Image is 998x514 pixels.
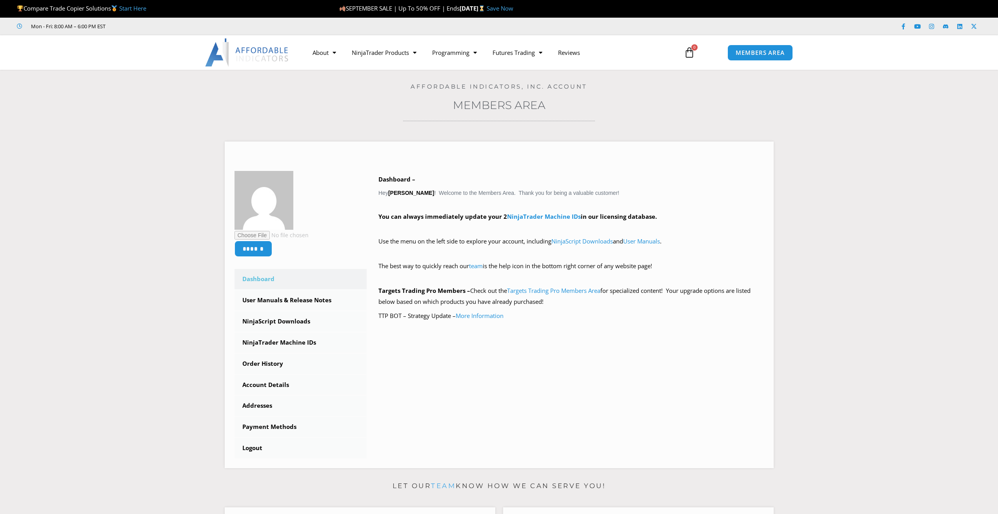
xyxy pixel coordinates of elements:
strong: [DATE] [460,4,487,12]
a: team [469,262,483,270]
a: Targets Trading Pro Members Area [507,287,600,294]
p: The best way to quickly reach our is the help icon in the bottom right corner of any website page! [378,261,764,283]
a: Account Details [235,375,367,395]
a: NinjaTrader Machine IDs [507,213,581,220]
iframe: Customer reviews powered by Trustpilot [116,22,234,30]
img: 🥇 [111,5,117,11]
img: 🏆 [17,5,23,11]
a: Addresses [235,396,367,416]
a: NinjaScript Downloads [551,237,613,245]
img: LogoAI | Affordable Indicators – NinjaTrader [205,38,289,67]
p: Use the menu on the left side to explore your account, including and . [378,236,764,258]
p: Check out the for specialized content! Your upgrade options are listed below based on which produ... [378,285,764,307]
img: 🍂 [340,5,345,11]
p: Let our know how we can serve you! [225,480,774,492]
span: 0 [691,44,698,51]
a: More Information [456,312,504,320]
p: TTP BOT – Strategy Update – [378,311,764,321]
a: Dashboard [235,269,367,289]
a: Affordable Indicators, Inc. Account [411,83,587,90]
b: Dashboard – [378,175,415,183]
nav: Menu [305,44,675,62]
a: Save Now [487,4,513,12]
span: SEPTEMBER SALE | Up To 50% OFF | Ends [339,4,460,12]
a: NinjaTrader Machine IDs [235,332,367,353]
span: Compare Trade Copier Solutions [17,4,146,12]
a: NinjaTrader Products [344,44,424,62]
a: Logout [235,438,367,458]
img: ⌛ [479,5,485,11]
a: NinjaScript Downloads [235,311,367,332]
a: MEMBERS AREA [727,45,793,61]
span: Mon - Fri: 8:00 AM – 6:00 PM EST [29,22,105,31]
a: Payment Methods [235,417,367,437]
a: Programming [424,44,485,62]
strong: Targets Trading Pro Members – [378,287,470,294]
div: Hey ! Welcome to the Members Area. Thank you for being a valuable customer! [378,174,764,321]
a: Futures Trading [485,44,550,62]
a: About [305,44,344,62]
strong: [PERSON_NAME] [388,190,434,196]
a: Reviews [550,44,588,62]
a: team [431,482,456,490]
span: MEMBERS AREA [736,50,785,56]
nav: Account pages [235,269,367,458]
a: Members Area [453,98,545,112]
a: Order History [235,354,367,374]
strong: You can always immediately update your 2 in our licensing database. [378,213,657,220]
a: User Manuals [623,237,660,245]
a: Start Here [119,4,146,12]
a: 0 [672,41,707,64]
img: 5a2c22a90629f763c07ef921cfaf7169f7ab898e0733a7362b9579e54679d811 [235,171,293,230]
a: User Manuals & Release Notes [235,290,367,311]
